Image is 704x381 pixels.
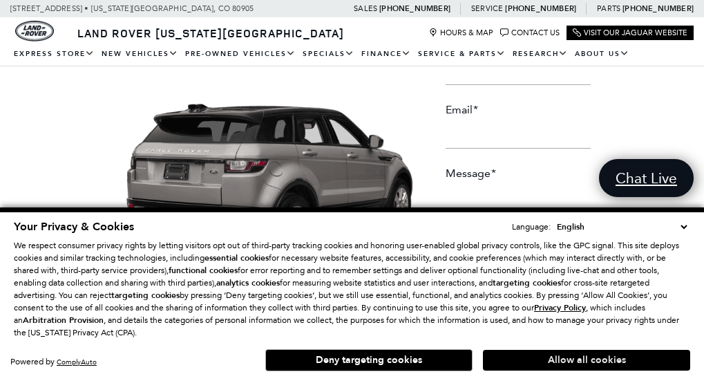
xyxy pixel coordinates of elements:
[23,315,104,326] strong: Arbitration Provision
[57,357,97,366] a: ComplyAuto
[14,239,690,339] p: We respect consumer privacy rights by letting visitors opt out of third-party tracking cookies an...
[358,42,415,66] a: Finance
[10,42,694,66] nav: Main Navigation
[429,28,493,37] a: Hours & Map
[415,42,509,66] a: Service & Parts
[534,303,586,313] a: Privacy Policy
[573,28,687,37] a: Visit Our Jaguar Website
[500,28,560,37] a: Contact Us
[571,42,633,66] a: About Us
[10,357,97,366] div: Powered by
[483,350,690,371] button: Allow all cookies
[182,42,299,66] a: Pre-Owned Vehicles
[77,26,344,41] span: Land Rover [US_STATE][GEOGRAPHIC_DATA]
[512,223,551,231] div: Language:
[15,21,54,41] img: Land Rover
[111,290,180,301] strong: targeting cookies
[553,220,690,234] select: Language Select
[169,265,238,276] strong: functional cookies
[379,3,450,14] a: [PHONE_NUMBER]
[114,71,425,304] img: Lease 2017 Range Rover Evoque at Land Rover Colorado Springs
[622,3,694,14] a: [PHONE_NUMBER]
[114,71,425,365] p: You could qualify to lease this gorgeous SUV for $399 a month for 36 months. First month’s paymen...
[216,277,280,288] strong: analytics cookies
[15,21,54,41] a: land-rover
[14,219,134,234] span: Your Privacy & Cookies
[509,42,571,66] a: Research
[299,42,358,66] a: Specials
[493,277,561,288] strong: targeting cookies
[204,252,269,263] strong: essential cookies
[446,102,478,118] label: Email
[10,4,254,13] a: [STREET_ADDRESS] • [US_STATE][GEOGRAPHIC_DATA], CO 80905
[599,159,694,197] a: Chat Live
[609,169,684,187] span: Chat Live
[505,3,576,14] a: [PHONE_NUMBER]
[98,42,182,66] a: New Vehicles
[69,26,352,41] a: Land Rover [US_STATE][GEOGRAPHIC_DATA]
[446,166,496,181] label: Message
[265,349,473,371] button: Deny targeting cookies
[534,302,586,313] u: Privacy Policy
[10,42,98,66] a: EXPRESS STORE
